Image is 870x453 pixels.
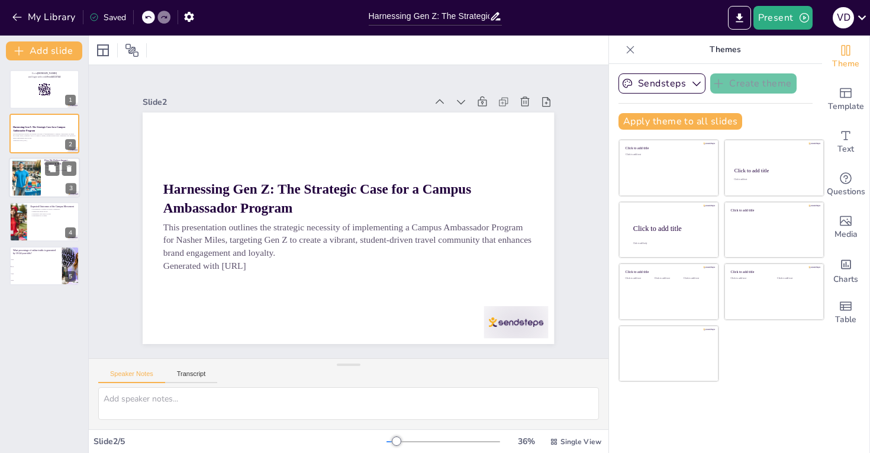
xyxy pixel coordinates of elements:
p: Fostering Long-Term Loyalty [30,213,76,215]
div: 36 % [512,436,540,447]
p: This presentation outlines the strategic necessity of implementing a Campus Ambassador Program fo... [13,132,76,139]
button: Duplicate Slide [45,161,59,175]
div: Click to add title [731,270,816,274]
div: Click to add title [626,270,710,274]
div: Add images, graphics, shapes or video [822,206,869,249]
p: Go to [13,72,76,75]
span: 50% [11,279,61,281]
p: How We Deliver Impact – Execution & ROI [44,159,76,165]
div: Click to add title [633,224,709,232]
div: Click to add text [731,277,768,280]
p: Expected Outcomes of the Campus Movement [30,205,76,208]
div: 5 [65,271,76,282]
span: Questions [827,185,865,198]
div: Click to add title [734,168,813,174]
span: Media [834,228,858,241]
div: 2 [65,139,76,150]
div: Slide 2 / 5 [94,436,386,447]
div: Get real-time input from your audience [822,163,869,206]
p: Positioning as a Leader [30,215,76,217]
strong: [DOMAIN_NAME] [37,72,57,75]
div: 3 [9,158,80,198]
div: Click to add title [626,146,710,150]
div: Slide 2 [185,38,459,137]
p: Establishing a Student-Powered Community [30,208,76,211]
div: Add a table [822,291,869,334]
div: Click to add text [655,277,681,280]
p: This presentation outlines the strategic necessity of implementing a Campus Ambassador Program fo... [158,163,522,314]
div: Add charts and graphs [822,249,869,291]
div: 4 [9,202,79,241]
div: Saved [89,12,126,23]
button: Speaker Notes [98,370,165,383]
span: Table [835,313,856,326]
p: Themes [640,36,810,64]
p: Phased Rollout [44,171,76,173]
button: Present [753,6,813,30]
p: Generated with [URL] [154,200,510,326]
p: Generated with [URL] [13,139,76,141]
button: Delete Slide [62,161,76,175]
p: and login with code [13,75,76,79]
p: ROI & [PERSON_NAME] Metrics [44,169,76,171]
span: Single View [560,437,601,446]
span: 31% [11,265,61,266]
span: Text [837,143,854,156]
button: Create theme [710,73,797,94]
div: Change the overall theme [822,36,869,78]
div: Click to add text [684,277,710,280]
div: Add ready made slides [822,78,869,121]
div: V D [833,7,854,28]
p: Execution Strategy [44,164,76,166]
div: Click to add body [633,242,708,245]
span: Charts [833,273,858,286]
div: 4 [65,227,76,238]
button: V D [833,6,854,30]
strong: Harnessing Gen Z: The Strategic Case for a Campus Ambassador Program [171,126,475,235]
strong: Harnessing Gen Z: The Strategic Case for a Campus Ambassador Program [13,126,65,131]
button: My Library [9,8,80,27]
div: 3 [66,183,76,194]
div: Click to add text [626,277,652,280]
div: Click to add text [777,277,814,280]
div: Click to add text [734,179,813,181]
div: Click to add text [626,153,710,156]
div: 1 [65,95,76,105]
div: Add text boxes [822,121,869,163]
input: Insert title [369,8,489,25]
div: Click to add title [731,208,816,212]
button: Transcript [165,370,218,383]
p: What percentage of online traffic is generated by 18-24-year-olds? [13,249,59,255]
button: Sendsteps [618,73,705,94]
div: Layout [94,41,112,60]
p: Budget Allocation [44,166,76,169]
span: 25% [11,259,61,260]
button: Add slide [6,41,82,60]
div: 5 [9,246,79,285]
button: Export to PowerPoint [728,6,751,30]
span: Position [125,43,139,57]
button: Apply theme to all slides [618,113,742,130]
span: Theme [832,57,859,70]
span: Template [828,100,864,113]
div: 2 [9,114,79,153]
p: Enhancing Brand Recall [30,211,76,213]
span: 40% [11,272,61,274]
div: 1 [9,70,79,109]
